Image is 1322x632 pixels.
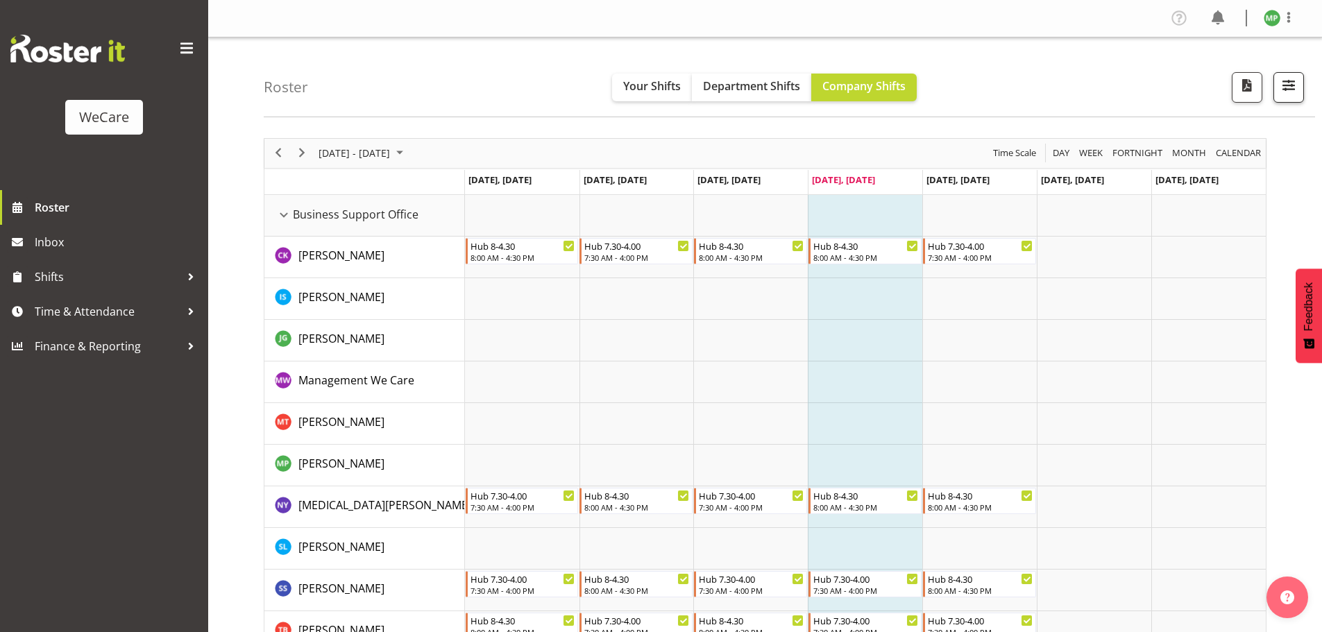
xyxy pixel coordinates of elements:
[1303,282,1315,331] span: Feedback
[35,301,180,322] span: Time & Attendance
[35,232,201,253] span: Inbox
[811,74,917,101] button: Company Shifts
[35,197,201,218] span: Roster
[1264,10,1280,26] img: millie-pumphrey11278.jpg
[703,78,800,94] span: Department Shifts
[264,79,308,95] h4: Roster
[79,107,129,128] div: WeCare
[612,74,692,101] button: Your Shifts
[692,74,811,101] button: Department Shifts
[623,78,681,94] span: Your Shifts
[822,78,906,94] span: Company Shifts
[35,266,180,287] span: Shifts
[35,336,180,357] span: Finance & Reporting
[1296,268,1322,363] button: Feedback - Show survey
[10,35,125,62] img: Rosterit website logo
[1280,590,1294,604] img: help-xxl-2.png
[1232,72,1262,103] button: Download a PDF of the roster according to the set date range.
[1273,72,1304,103] button: Filter Shifts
